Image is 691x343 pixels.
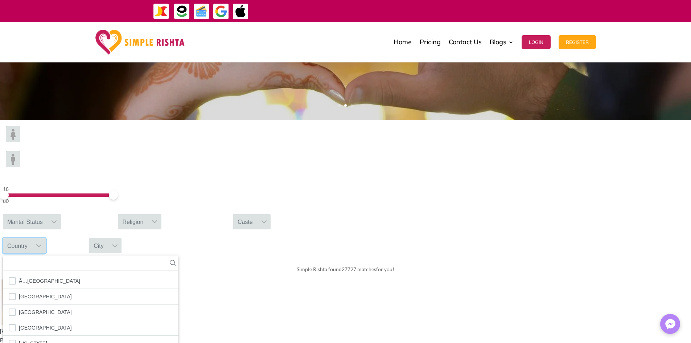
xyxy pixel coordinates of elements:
button: Register [559,35,596,49]
div: 18 [3,185,112,193]
li: Ã…land Islands [3,273,178,289]
a: Contact Us [449,24,482,60]
img: EasyPaisa-icon [174,3,190,20]
a: Home [394,24,412,60]
span: Ã…[GEOGRAPHIC_DATA] [19,276,80,286]
li: Algeria [3,320,178,336]
a: 1 [338,104,341,107]
div: Religion [118,214,148,229]
span: [GEOGRAPHIC_DATA] [19,307,72,317]
a: Login [522,24,551,60]
div: Marital Status [3,214,47,229]
li: Albania [3,305,178,320]
span: Simple Rishta found for you! [297,266,394,272]
div: Caste [233,214,257,229]
img: Credit Cards [193,3,210,20]
span: 27727 matches [342,266,376,272]
li: Afghanistan [3,289,178,305]
img: Messenger [663,317,678,331]
div: City [89,238,108,253]
img: GooglePay-icon [213,3,229,20]
img: JazzCash-icon [153,3,169,20]
img: ApplePay-icon [233,3,249,20]
a: Register [559,24,596,60]
div: 80 [3,197,112,205]
a: Pricing [420,24,441,60]
a: 3 [350,104,353,107]
span: [GEOGRAPHIC_DATA] [19,292,72,301]
button: Login [522,35,551,49]
a: Blogs [490,24,514,60]
div: Country [3,238,32,253]
span: [GEOGRAPHIC_DATA] [19,323,72,332]
a: 2 [344,104,347,107]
